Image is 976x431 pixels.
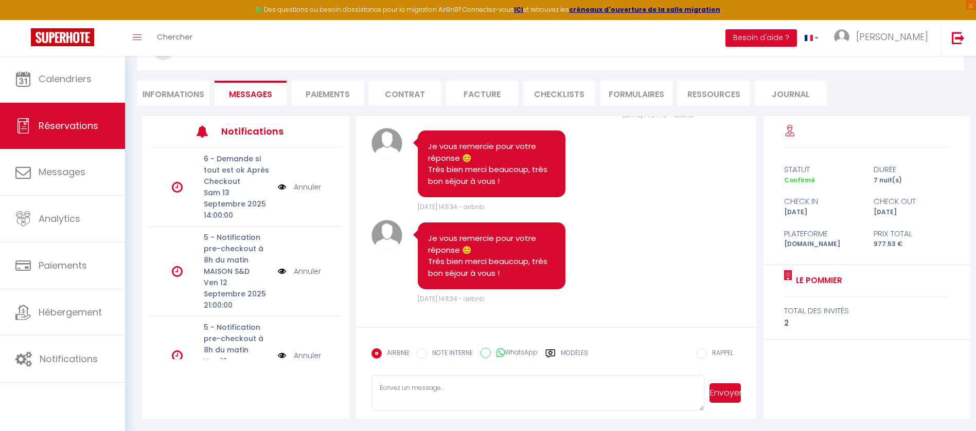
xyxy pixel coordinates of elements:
li: Paiements [292,81,364,106]
label: NOTE INTERNE [427,348,473,360]
label: Modèles [561,348,588,366]
button: Envoyer [709,383,741,403]
div: check in [777,195,867,208]
div: [DATE] [777,208,867,217]
div: 2 [784,317,950,329]
label: WhatsApp [491,348,538,359]
pre: Je vous remercie pour votre réponse 😊 Très bien merci beaucoup, très bon séjour à vous ! [428,233,556,279]
span: [DATE] 14:11:34 - airbnb [418,294,485,303]
span: Calendriers [39,72,92,85]
img: NO IMAGE [278,266,286,277]
img: ... [834,29,849,45]
button: Besoin d'aide ? [725,29,797,47]
div: durée [867,163,956,176]
a: Annuler [294,181,321,193]
pre: Je vous remercie pour votre réponse 😊 Très bien merci beaucoup, très bon séjour à vous ! [428,141,556,187]
label: AIRBNB [382,348,409,360]
span: [DATE] 14:11:34 - airbnb [418,202,485,211]
span: Analytics [39,212,80,225]
p: Ven 12 Septembre 2025 21:00:00 [204,355,271,389]
li: Contrat [369,81,441,106]
span: Hébergement [39,306,102,318]
li: CHECKLISTS [523,81,595,106]
h3: Notifications [221,120,302,143]
img: Super Booking [31,28,94,46]
li: Journal [755,81,827,106]
div: [DOMAIN_NAME] [777,239,867,249]
div: Plateforme [777,228,867,240]
a: Annuler [294,350,321,361]
a: Annuler [294,266,321,277]
button: Ouvrir le widget de chat LiveChat [8,4,39,35]
div: 977.53 € [867,239,956,249]
li: Informations [137,81,209,106]
span: Réservations [39,119,98,132]
span: Confirmé [784,176,815,184]
img: avatar.png [371,220,402,251]
a: Chercher [149,20,200,56]
div: check out [867,195,956,208]
li: Ressources [678,81,750,106]
p: 6 - Demande si tout est ok Après Checkout [204,153,271,187]
div: statut [777,163,867,176]
a: Le Pommier [792,274,842,287]
li: Facture [446,81,518,106]
p: 5 - Notification pre-checkout à 8h du matin MAISON S&D [204,232,271,277]
label: RAPPEL [707,348,733,360]
div: Prix total [867,228,956,240]
li: FORMULAIRES [600,81,672,106]
span: Messages [229,88,272,100]
a: ICI [514,5,523,14]
img: NO IMAGE [278,350,286,361]
span: [PERSON_NAME] [856,30,928,43]
div: [DATE] [867,208,956,217]
img: avatar.png [371,128,402,159]
div: 7 nuit(s) [867,176,956,185]
img: logout [952,31,965,44]
img: NO IMAGE [278,181,286,193]
a: créneaux d'ouverture de la salle migration [569,5,720,14]
p: Sam 13 Septembre 2025 14:00:00 [204,187,271,221]
p: 5 - Notification pre-checkout à 8h du matin [204,322,271,355]
span: Notifications [40,352,98,365]
span: Paiements [39,259,87,272]
span: Chercher [157,31,192,42]
div: total des invités [784,305,950,317]
p: Ven 12 Septembre 2025 21:00:00 [204,277,271,311]
a: ... [PERSON_NAME] [826,20,941,56]
span: Messages [39,165,85,178]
